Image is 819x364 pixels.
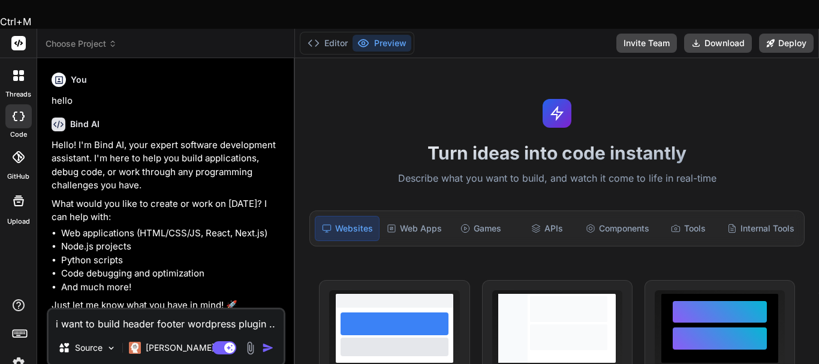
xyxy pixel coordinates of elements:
button: Download [684,34,752,53]
h6: Bind AI [70,118,100,130]
li: Web applications (HTML/CSS/JS, React, Next.js) [61,227,283,240]
label: code [10,130,27,140]
div: v 4.0.25 [34,19,59,29]
label: Upload [7,216,30,227]
button: Editor [303,35,353,52]
div: Games [449,216,513,241]
li: Node.js projects [61,240,283,254]
p: Hello! I'm Bind AI, your expert software development assistant. I'm here to help you build applic... [52,139,283,192]
img: Claude 4 Sonnet [129,342,141,354]
div: Domain Overview [46,71,107,79]
p: Source [75,342,103,354]
img: tab_keywords_by_traffic_grey.svg [119,70,129,79]
li: Code debugging and optimization [61,267,283,281]
p: Just let me know what you have in mind! 🚀 [52,299,283,312]
div: Tools [657,216,720,241]
img: tab_domain_overview_orange.svg [32,70,42,79]
div: Websites [315,216,380,241]
label: threads [5,89,31,100]
img: icon [262,342,274,354]
div: Keywords by Traffic [133,71,202,79]
div: Domain: [DOMAIN_NAME] [31,31,132,41]
img: Pick Models [106,343,116,353]
div: Internal Tools [722,216,799,241]
p: hello [52,94,283,108]
label: GitHub [7,172,29,182]
textarea: i want to build header footer wordpress plugin .. [49,309,284,331]
button: Preview [353,35,411,52]
img: attachment [243,341,257,355]
span: Choose Project [46,38,117,50]
button: Deploy [759,34,814,53]
p: What would you like to create or work on [DATE]? I can help with: [52,197,283,224]
h1: Turn ideas into code instantly [302,142,812,164]
div: APIs [515,216,579,241]
div: Web Apps [382,216,447,241]
h6: You [71,74,87,86]
p: Describe what you want to build, and watch it come to life in real-time [302,171,812,186]
p: [PERSON_NAME] 4 S.. [146,342,235,354]
div: Components [581,216,654,241]
li: Python scripts [61,254,283,267]
li: And much more! [61,281,283,294]
img: logo_orange.svg [19,19,29,29]
img: website_grey.svg [19,31,29,41]
button: Invite Team [616,34,677,53]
